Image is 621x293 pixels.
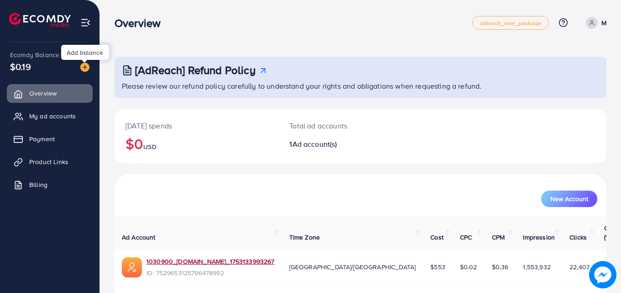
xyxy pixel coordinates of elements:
a: 1030900_[DOMAIN_NAME]_1753133993267 [146,257,275,266]
span: Ad Account [122,233,156,242]
span: 1,553,932 [523,262,550,272]
a: M [582,17,606,29]
span: CPC [460,233,472,242]
span: 22,407 [569,262,590,272]
span: Overview [29,89,57,98]
div: Add balance [61,45,109,60]
span: $0.36 [492,262,509,272]
img: image [80,63,89,72]
span: Billing [29,180,47,189]
p: Total ad accounts [289,120,391,131]
span: Clicks [569,233,587,242]
span: ID: 7529653125796478992 [146,268,275,277]
img: menu [80,17,91,28]
h3: [AdReach] Refund Policy [135,64,256,77]
img: image [589,261,616,288]
a: Product Links [7,153,93,171]
span: adreach_new_package [480,20,541,26]
p: M [601,17,606,28]
img: ic-ads-acc.e4c84228.svg [122,257,142,277]
img: logo [9,13,71,27]
span: My ad accounts [29,112,76,121]
span: $0.19 [10,60,31,73]
span: CPM [492,233,505,242]
span: Cost [430,233,444,242]
span: Impression [523,233,555,242]
h3: Overview [115,16,168,30]
h2: $0 [125,135,267,152]
span: CTR (%) [604,224,616,242]
a: adreach_new_package [472,16,549,30]
button: New Account [541,191,597,207]
span: Product Links [29,157,68,166]
span: [GEOGRAPHIC_DATA]/[GEOGRAPHIC_DATA] [289,262,416,272]
span: Ecomdy Balance [10,50,59,59]
h2: 1 [289,140,391,149]
a: My ad accounts [7,107,93,125]
p: Please review our refund policy carefully to understand your rights and obligations when requesti... [122,80,601,91]
span: USD [143,142,156,151]
span: Time Zone [289,233,320,242]
span: Ad account(s) [292,139,337,149]
a: Billing [7,176,93,194]
span: $0.02 [460,262,477,272]
span: New Account [550,196,588,202]
a: Overview [7,84,93,102]
a: Payment [7,130,93,148]
p: [DATE] spends [125,120,267,131]
span: Payment [29,134,55,144]
span: $553 [430,262,445,272]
